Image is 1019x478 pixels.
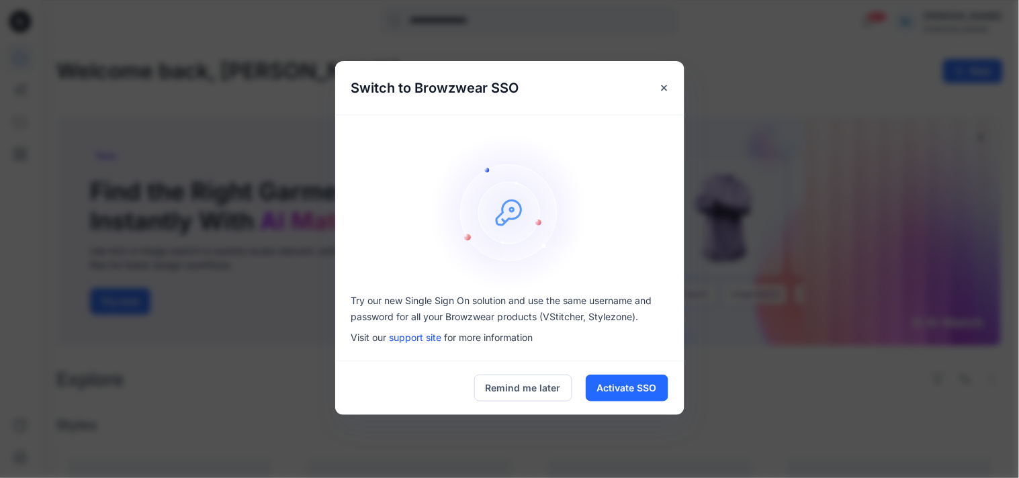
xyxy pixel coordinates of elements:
[351,330,668,344] p: Visit our for more information
[652,76,676,100] button: Close
[429,132,590,293] img: onboarding-sz2.1ef2cb9c.svg
[474,375,572,401] button: Remind me later
[586,375,668,401] button: Activate SSO
[390,332,442,343] a: support site
[335,61,535,115] h5: Switch to Browzwear SSO
[351,293,668,325] p: Try our new Single Sign On solution and use the same username and password for all your Browzwear...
